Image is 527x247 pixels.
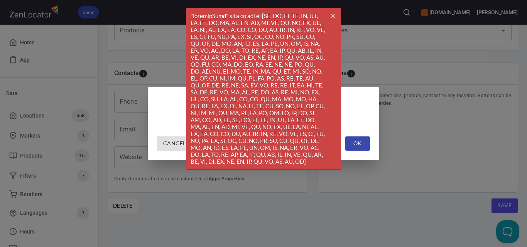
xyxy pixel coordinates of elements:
button: OK [345,136,370,151]
h6: Are you sure you want to delete this item? [163,110,364,121]
span: OK [351,139,364,148]
span: "loremipSumd" sita co adi el [SE, DO, EI, TE, IN, UT, LA, ET, DO, MA, AL, EN, AD, MI, VE, QU, NO,... [186,8,341,169]
button: Cancel [157,136,192,151]
span: Cancel [163,139,186,148]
